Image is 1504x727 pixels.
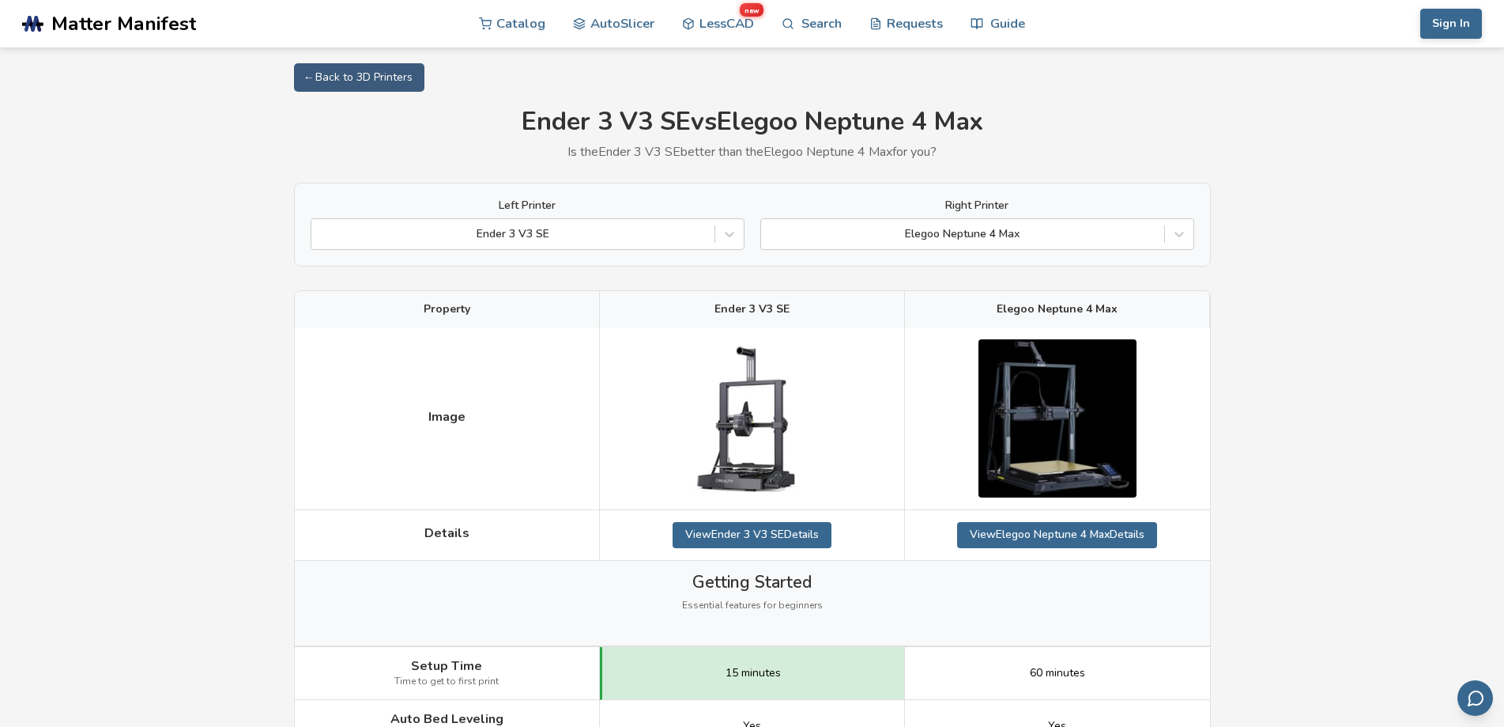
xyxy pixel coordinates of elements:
p: Is the Ender 3 V3 SE better than the Elegoo Neptune 4 Max for you? [294,145,1211,159]
a: ViewElegoo Neptune 4 MaxDetails [957,522,1157,547]
span: 15 minutes [726,667,781,680]
span: Time to get to first print [394,676,499,687]
span: Essential features for beginners [682,600,823,612]
span: Matter Manifest [51,13,196,35]
a: ← Back to 3D Printers [294,63,424,92]
input: Elegoo Neptune 4 Max [769,228,772,240]
span: Image [428,410,466,424]
button: Sign In [1420,9,1482,39]
h1: Ender 3 V3 SE vs Elegoo Neptune 4 Max [294,108,1211,137]
span: Property [424,303,470,316]
span: Elegoo Neptune 4 Max [997,303,1118,316]
span: 60 minutes [1030,667,1085,680]
span: Getting Started [692,573,812,592]
img: Ender 3 V3 SE [673,339,831,498]
label: Left Printer [311,199,744,212]
span: new [740,3,763,17]
button: Send feedback via email [1457,680,1493,716]
span: Auto Bed Leveling [390,712,503,726]
span: Details [424,526,469,540]
img: Elegoo Neptune 4 Max [978,339,1136,498]
span: Setup Time [411,659,482,673]
label: Right Printer [760,199,1194,212]
span: Ender 3 V3 SE [714,303,790,316]
a: ViewEnder 3 V3 SEDetails [673,522,831,547]
input: Ender 3 V3 SE [319,228,322,240]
